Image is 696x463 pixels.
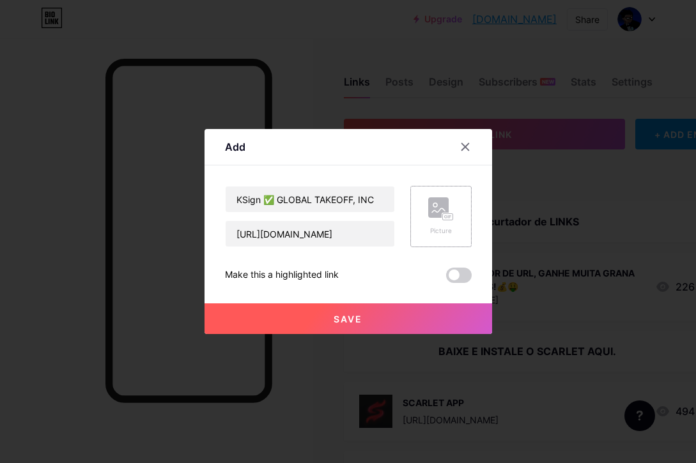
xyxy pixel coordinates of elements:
[205,303,492,334] button: Save
[226,221,394,247] input: URL
[225,268,339,283] div: Make this a highlighted link
[428,226,454,236] div: Picture
[334,314,362,324] span: Save
[226,186,394,212] input: Title
[225,139,245,155] div: Add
